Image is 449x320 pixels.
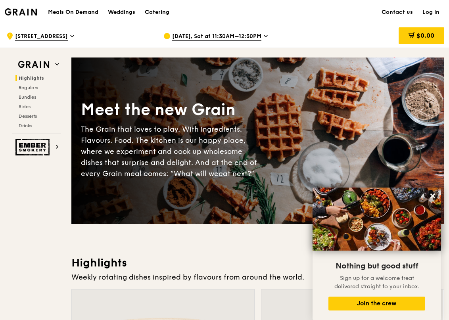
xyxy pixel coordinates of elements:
img: Ember Smokery web logo [15,139,52,155]
div: The Grain that loves to play. With ingredients. Flavours. Food. The kitchen is our happy place, w... [81,124,258,179]
span: $0.00 [416,32,434,39]
img: Grain [5,8,37,15]
div: Meet the new Grain [81,99,258,121]
span: eat next?” [219,169,254,178]
span: Sign up for a welcome treat delivered straight to your inbox. [334,275,419,290]
span: Sides [19,104,31,109]
span: Regulars [19,85,38,90]
h3: Highlights [71,256,444,270]
a: Catering [140,0,174,24]
span: [STREET_ADDRESS] [15,33,68,41]
div: Catering [145,0,169,24]
a: Weddings [103,0,140,24]
img: DSC07876-Edit02-Large.jpeg [313,188,441,251]
a: Log in [418,0,444,24]
span: [DATE], Sat at 11:30AM–12:30PM [172,33,261,41]
span: Nothing but good stuff [336,261,418,271]
h1: Meals On Demand [48,8,98,16]
div: Weddings [108,0,135,24]
span: Desserts [19,113,37,119]
div: Weekly rotating dishes inspired by flavours from around the world. [71,272,444,283]
a: Contact us [377,0,418,24]
button: Close [426,190,439,202]
span: Bundles [19,94,36,100]
span: Drinks [19,123,32,128]
span: Highlights [19,75,44,81]
img: Grain web logo [15,57,52,72]
button: Join the crew [328,297,425,310]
